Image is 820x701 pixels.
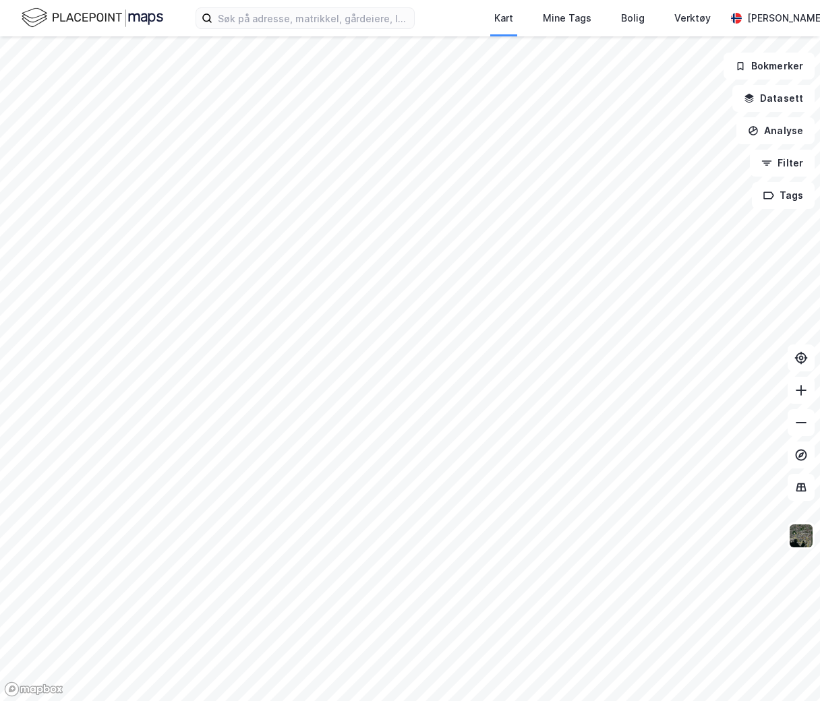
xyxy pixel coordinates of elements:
[674,10,711,26] div: Verktøy
[212,8,414,28] input: Søk på adresse, matrikkel, gårdeiere, leietakere eller personer
[753,636,820,701] iframe: Chat Widget
[543,10,591,26] div: Mine Tags
[22,6,163,30] img: logo.f888ab2527a4732fd821a326f86c7f29.svg
[753,636,820,701] div: Kontrollprogram for chat
[621,10,645,26] div: Bolig
[494,10,513,26] div: Kart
